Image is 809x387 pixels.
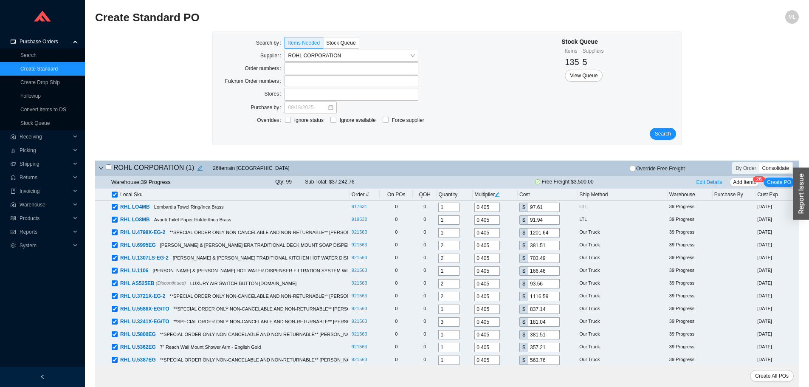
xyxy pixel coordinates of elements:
[20,52,37,58] a: Search
[755,277,799,290] td: [DATE]
[352,306,367,311] a: 921563
[380,252,413,265] td: 0
[380,316,413,328] td: 0
[413,265,437,277] td: 0
[20,35,70,48] span: Purchase Orders
[380,341,413,354] td: 0
[20,239,70,252] span: System
[561,37,603,47] div: Stock Queue
[120,293,165,299] span: RHL U.3721X-EG-2
[20,130,70,144] span: Receiving
[759,176,762,182] span: 6
[380,265,413,277] td: 0
[352,268,367,273] a: 921563
[120,204,150,210] span: RHL LO4MB
[352,293,367,298] a: 921563
[305,179,327,185] span: Sub Total:
[120,306,169,312] span: RHL U.5586X-EG/TO
[413,252,437,265] td: 0
[20,93,41,99] a: Followup
[668,316,713,328] td: 39 Progress
[668,277,713,290] td: 39 Progress
[565,47,579,55] div: Items
[380,239,413,252] td: 0
[413,341,437,354] td: 0
[264,88,285,100] label: Stores
[20,144,70,157] span: Picking
[730,178,759,187] button: Add Items
[413,277,437,290] td: 0
[764,178,795,187] button: Create PO
[519,292,528,301] div: $
[755,239,799,252] td: [DATE]
[413,201,437,214] td: 0
[755,290,799,303] td: [DATE]
[571,179,593,185] span: $3,500.00
[352,344,367,349] a: 921563
[329,179,355,185] span: $37,242.76
[20,66,58,72] a: Create Standard
[336,116,379,124] span: Ignore available
[120,319,169,325] span: RHL U.3241X-EG/TO
[169,294,612,299] span: **SPECIAL ORDER ONLY NON-CANCELABLE AND NON-RETURNABLE** [PERSON_NAME] & [PERSON_NAME] TRADITIONA...
[693,178,726,187] button: Edit Details
[291,116,327,124] span: Ignore status
[20,79,60,85] a: Create Drop Ship
[668,290,713,303] td: 39 Progress
[190,281,297,286] span: LUXURY AIR SWITCH BUTTON [DOMAIN_NAME]
[755,341,799,354] td: [DATE]
[10,189,16,194] span: book
[20,107,66,113] a: Convert Items to DS
[10,243,16,248] span: setting
[120,242,156,248] span: RHL U.6995EG
[20,184,70,198] span: Invoicing
[225,75,285,87] label: Fulcrum Order numbers
[578,277,668,290] td: Our Truck
[174,319,640,324] span: **SPECIAL ORDER ONLY NON-CANCELABLE AND NON-RETURNABLE** [PERSON_NAME] & [PERSON_NAME] EDWARDIAN ...
[759,163,792,173] div: Consolidate
[578,290,668,303] td: Our Truck
[160,357,653,362] span: **SPECIAL ORDER ONLY NON-CANCELABLE AND NON-RETURNABLE** [PERSON_NAME] & [PERSON_NAME] INCLINED H...
[256,37,285,49] label: Search by
[286,179,292,185] span: 99
[352,242,367,247] a: 921563
[40,374,45,379] span: left
[755,189,799,201] th: Cust Exp
[275,179,285,185] span: Qty:
[519,241,528,250] div: $
[578,189,668,201] th: Ship Method
[352,331,367,336] a: 921563
[519,215,528,225] div: $
[518,189,578,201] th: Cost
[413,226,437,239] td: 0
[519,356,528,365] div: $
[578,201,668,214] td: LTL
[352,255,367,260] a: 921563
[578,354,668,367] td: Our Truck
[655,130,671,138] span: Search
[630,166,635,171] input: Override Free Freight
[668,239,713,252] td: 39 Progress
[120,190,143,199] span: Local Sku
[413,316,437,328] td: 0
[565,70,603,82] button: View Queue
[389,116,428,124] span: Force supplier
[160,332,619,337] span: **SPECIAL ORDER ONLY NON-CANCELABLE AND NON-RETURNABLE** [PERSON_NAME] & [PERSON_NAME] 3 5/8^ DIA...
[578,265,668,277] td: Our Truck
[753,176,765,182] sup: 26
[650,128,676,140] button: Search
[120,344,156,350] span: RHL U.5362EG
[519,330,528,339] div: $
[120,229,165,235] span: RHL U.4798X-EG-2
[565,57,579,67] span: 135
[154,204,224,209] span: Lombardia Towel Ring/Inca Brass
[578,226,668,239] td: Our Truck
[156,280,186,285] i: (Discontinued)
[578,214,668,226] td: LTL
[668,328,713,341] td: 39 Progress
[288,40,320,46] span: Items Needed
[733,163,759,173] div: By Order
[668,189,713,201] th: Warehouse
[352,319,367,324] a: 921563
[20,212,70,225] span: Products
